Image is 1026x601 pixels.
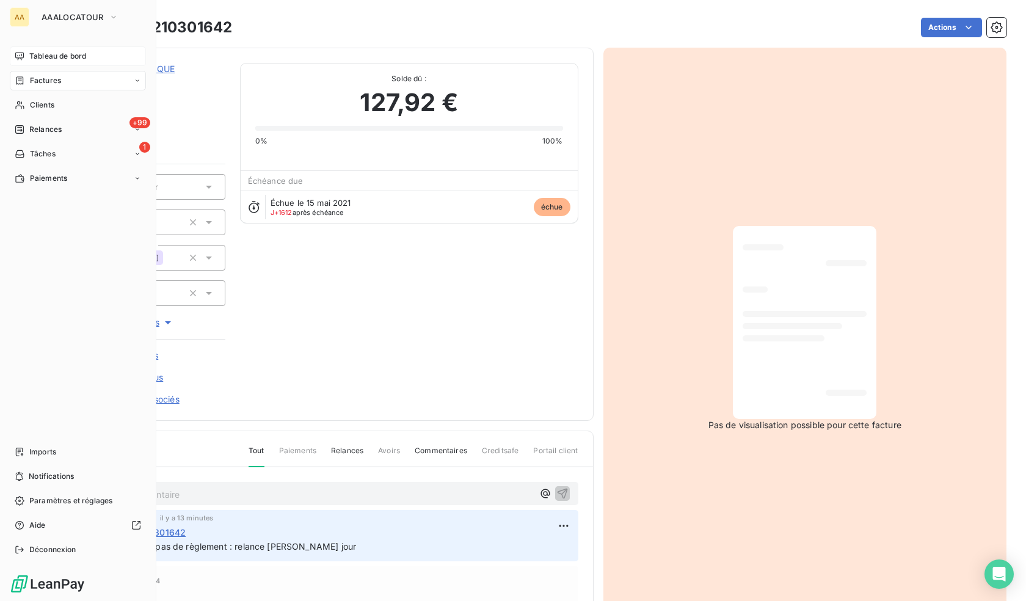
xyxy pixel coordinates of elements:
span: 127,92 € [360,84,457,121]
span: 1 [139,142,150,153]
a: Aide [10,515,146,535]
span: Imports [29,446,56,457]
span: 0% [255,136,267,147]
img: Logo LeanPay [10,574,85,594]
span: +99 [129,117,150,128]
span: Déconnexion [29,544,76,555]
span: Pas de visualisation possible pour cette facture [708,419,901,431]
span: Relances [29,124,62,135]
span: Échéance due [248,176,304,186]
span: échue [534,198,570,216]
span: Creditsafe [482,445,519,466]
span: AAALOCATOUR [42,12,104,22]
span: Notifications [29,471,74,482]
span: Solde dû : [255,73,563,84]
h3: CD01210301642 [114,16,232,38]
span: J+1612 [271,208,293,217]
span: Commentaires [415,445,467,466]
span: Tableau de bord [29,51,86,62]
span: Paiements [279,445,316,466]
span: Tout [249,445,264,467]
span: après échéance [271,209,344,216]
div: AA [10,7,29,27]
span: il y a 13 minutes [160,514,214,522]
span: Portail client [533,445,578,466]
span: Relances [331,445,363,466]
span: Pas de BDC donc pas de règlement : relance [PERSON_NAME] jour [81,541,356,552]
span: Tâches [30,148,56,159]
span: Paiements [30,173,67,184]
span: Clients [30,100,54,111]
span: Avoirs [378,445,400,466]
span: Aide [29,520,46,531]
span: 100% [542,136,563,147]
span: 0280903 [96,78,225,87]
span: Échue le 15 mai 2021 [271,198,351,208]
div: Open Intercom Messenger [984,559,1014,589]
span: Factures [30,75,61,86]
button: Actions [921,18,982,37]
span: Paramètres et réglages [29,495,112,506]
